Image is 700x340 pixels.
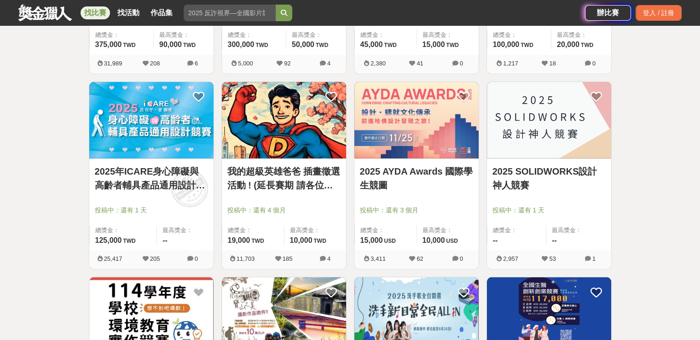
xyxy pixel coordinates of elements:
span: 最高獎金： [422,30,473,40]
span: 最高獎金： [552,226,606,235]
span: 最高獎金： [159,30,208,40]
span: -- [493,236,498,244]
span: TWD [123,42,135,48]
img: Cover Image [222,82,346,159]
span: 總獎金： [228,226,278,235]
span: 20,000 [557,41,579,48]
span: 3,411 [370,255,386,262]
span: TWD [313,238,326,244]
span: TWD [183,42,196,48]
span: 41 [417,60,423,67]
span: 10,000 [422,236,445,244]
span: 5,000 [238,60,253,67]
span: 4 [327,60,330,67]
a: 辦比賽 [585,5,631,21]
span: 1 [592,255,596,262]
span: 投稿中：還有 4 個月 [227,205,341,215]
span: TWD [446,42,458,48]
span: 總獎金： [493,30,545,40]
span: 10,000 [290,236,312,244]
span: 90,000 [159,41,182,48]
a: 找比賽 [81,6,110,19]
span: 4 [327,255,330,262]
span: 總獎金： [95,30,148,40]
span: 300,000 [228,41,255,48]
img: Cover Image [487,82,611,159]
span: 100,000 [493,41,520,48]
span: -- [552,236,557,244]
span: 總獎金： [360,226,411,235]
a: 2025 SOLIDWORKS設計神人競賽 [492,164,606,192]
a: 作品集 [147,6,176,19]
span: TWD [251,238,264,244]
span: 185 [283,255,293,262]
span: 總獎金： [493,226,541,235]
span: 總獎金： [228,30,280,40]
span: TWD [384,42,396,48]
span: TWD [316,42,328,48]
span: 2,957 [503,255,518,262]
img: Cover Image [354,82,479,159]
span: 0 [460,255,463,262]
span: 11,703 [237,255,255,262]
span: 25,417 [104,255,122,262]
span: 總獎金： [360,30,411,40]
img: Cover Image [89,82,214,159]
span: 投稿中：還有 3 個月 [360,205,473,215]
span: 投稿中：還有 1 天 [95,205,208,215]
span: 最高獎金： [292,30,341,40]
span: 最高獎金： [162,226,208,235]
span: TWD [581,42,593,48]
span: 投稿中：還有 1 天 [492,205,606,215]
span: 92 [284,60,290,67]
a: 2025 AYDA Awards 國際學生競圖 [360,164,473,192]
span: USD [384,238,395,244]
span: TWD [521,42,533,48]
span: TWD [123,238,135,244]
span: 最高獎金： [557,30,606,40]
span: 53 [549,255,555,262]
span: 31,989 [104,60,122,67]
span: 0 [460,60,463,67]
span: 125,000 [95,236,122,244]
span: 375,000 [95,41,122,48]
span: 1,217 [503,60,518,67]
span: 最高獎金： [290,226,341,235]
span: 0 [592,60,596,67]
span: 15,000 [360,236,383,244]
span: -- [162,236,168,244]
a: 我的超級英雄爸爸 插畫徵選活動 ! (延長賽期 請各位踴躍參與) [227,164,341,192]
a: 找活動 [114,6,143,19]
span: 6 [195,60,198,67]
span: 最高獎金： [422,226,473,235]
span: 50,000 [292,41,314,48]
span: 19,000 [228,236,250,244]
span: 0 [195,255,198,262]
span: 18 [549,60,555,67]
span: 205 [150,255,160,262]
span: 208 [150,60,160,67]
div: 登入 / 註冊 [636,5,682,21]
span: USD [446,238,457,244]
input: 2025 反詐視界—全國影片競賽 [184,5,276,21]
span: 62 [417,255,423,262]
span: 2,380 [370,60,386,67]
a: 2025年ICARE身心障礙與高齡者輔具產品通用設計競賽 [95,164,208,192]
span: 15,000 [422,41,445,48]
span: 總獎金： [95,226,151,235]
span: TWD [255,42,268,48]
span: 45,000 [360,41,383,48]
